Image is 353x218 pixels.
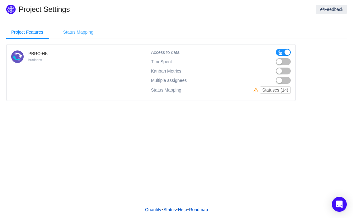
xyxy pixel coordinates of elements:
a: Help [178,205,187,214]
img: Quantify [6,5,16,14]
h1: Project Settings [19,5,212,14]
span: Kanban Metrics [151,69,181,73]
a: Status [163,205,176,214]
img: 18419 [11,50,24,63]
a: Quantify [145,205,162,214]
span: • [176,207,178,212]
span: • [162,207,163,212]
div: Project Features [6,25,48,39]
span: Multiple assignees [151,78,187,83]
button: Statuses (14) [260,86,291,94]
div: Status Mapping [151,86,181,94]
a: Roadmap [189,205,208,214]
div: Access to data [151,49,180,56]
button: Feedback [316,5,347,14]
div: Status Mapping [58,25,98,39]
span: • [187,207,189,212]
span: TimeSpent [151,59,172,64]
div: Open Intercom Messenger [332,197,347,212]
h4: PBRC-HK [28,50,48,57]
i: icon: warning [253,88,260,92]
small: business [28,58,42,62]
